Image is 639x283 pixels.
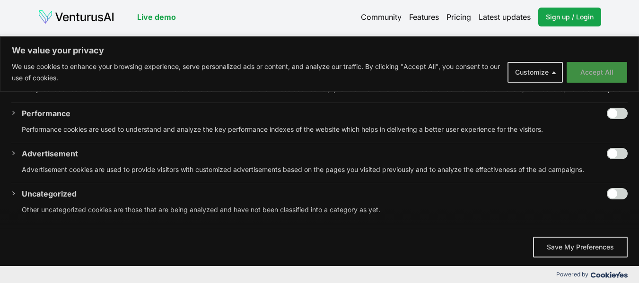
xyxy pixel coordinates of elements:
[38,9,114,25] img: logo
[12,45,627,56] p: We value your privacy
[409,11,439,23] a: Features
[22,148,78,159] button: Advertisement
[22,124,628,135] p: Performance cookies are used to understand and analyze the key performance indexes of the website...
[22,204,628,215] p: Other uncategorized cookies are those that are being analyzed and have not been classified into a...
[546,12,594,22] span: Sign up / Login
[508,62,563,83] button: Customize
[591,272,628,278] img: Cookieyes logo
[533,237,628,257] button: Save My Preferences
[607,188,628,199] input: Enable Uncategorized
[137,11,176,23] a: Live demo
[607,108,628,119] input: Enable Performance
[361,11,402,23] a: Community
[22,164,628,175] p: Advertisement cookies are used to provide visitors with customized advertisements based on the pa...
[12,61,500,84] p: We use cookies to enhance your browsing experience, serve personalized ads or content, and analyz...
[479,11,531,23] a: Latest updates
[538,8,601,26] a: Sign up / Login
[607,148,628,159] input: Enable Advertisement
[22,108,70,119] button: Performance
[22,188,77,199] button: Uncategorized
[567,62,627,83] button: Accept All
[446,11,471,23] a: Pricing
